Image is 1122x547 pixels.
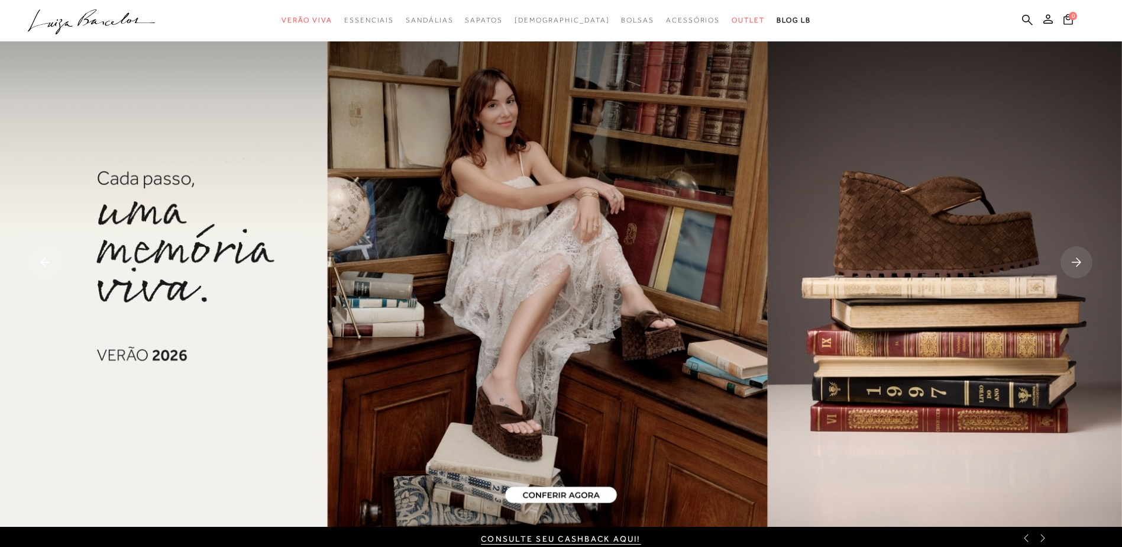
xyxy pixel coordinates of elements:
[344,16,394,24] span: Essenciais
[777,9,811,31] a: BLOG LB
[515,9,610,31] a: noSubCategoriesText
[406,16,453,24] span: Sandálias
[732,16,765,24] span: Outlet
[777,16,811,24] span: BLOG LB
[732,9,765,31] a: categoryNavScreenReaderText
[465,9,502,31] a: categoryNavScreenReaderText
[344,9,394,31] a: categoryNavScreenReaderText
[515,16,610,24] span: [DEMOGRAPHIC_DATA]
[1069,12,1077,20] span: 0
[465,16,502,24] span: Sapatos
[282,9,332,31] a: categoryNavScreenReaderText
[666,16,720,24] span: Acessórios
[282,16,332,24] span: Verão Viva
[621,9,654,31] a: categoryNavScreenReaderText
[621,16,654,24] span: Bolsas
[666,9,720,31] a: categoryNavScreenReaderText
[1060,13,1076,29] button: 0
[406,9,453,31] a: categoryNavScreenReaderText
[481,534,641,543] a: CONSULTE SEU CASHBACK AQUI!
